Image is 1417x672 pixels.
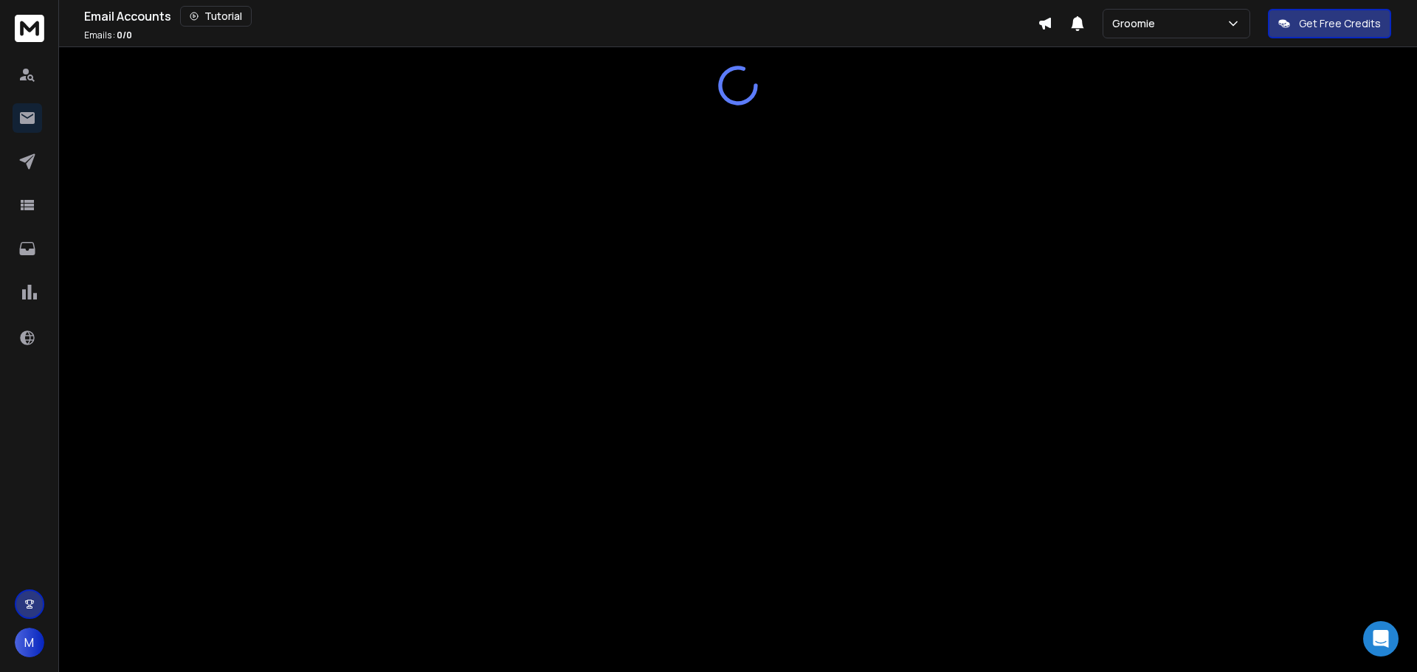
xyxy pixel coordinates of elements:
span: 0 / 0 [117,29,132,41]
p: Get Free Credits [1299,16,1381,31]
p: Emails : [84,30,132,41]
button: Get Free Credits [1268,9,1391,38]
p: Groomie [1112,16,1161,31]
div: Email Accounts [84,6,1038,27]
button: Tutorial [180,6,252,27]
button: M [15,628,44,657]
div: Open Intercom Messenger [1363,621,1399,657]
